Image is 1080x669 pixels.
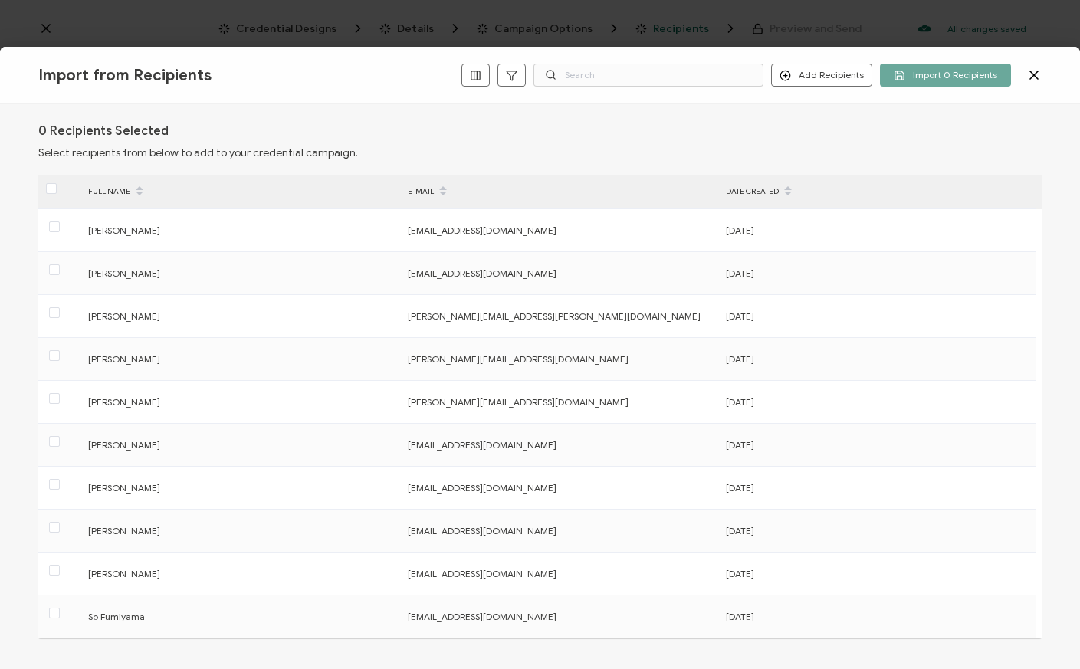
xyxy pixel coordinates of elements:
span: [EMAIL_ADDRESS][DOMAIN_NAME] [408,225,556,236]
span: [PERSON_NAME] [88,568,160,579]
span: [PERSON_NAME] [88,439,160,451]
input: Search [533,64,763,87]
span: [PERSON_NAME] [88,396,160,408]
span: [DATE] [726,225,754,236]
span: [DATE] [726,525,754,536]
span: [PERSON_NAME] [88,267,160,279]
span: [EMAIL_ADDRESS][DOMAIN_NAME] [408,568,556,579]
span: Select recipients from below to add to your credential campaign. [38,146,358,159]
span: [EMAIL_ADDRESS][DOMAIN_NAME] [408,482,556,494]
span: [DATE] [726,396,754,408]
span: [DATE] [726,267,754,279]
span: [DATE] [726,568,754,579]
span: [EMAIL_ADDRESS][DOMAIN_NAME] [408,525,556,536]
span: [DATE] [726,439,754,451]
iframe: Chat Widget [1003,595,1080,669]
h1: 0 Recipients Selected [38,123,169,139]
span: [PERSON_NAME] [88,482,160,494]
span: So Fumiyama [88,611,145,622]
span: [DATE] [726,611,754,622]
button: Import 0 Recipients [880,64,1011,87]
span: [EMAIL_ADDRESS][DOMAIN_NAME] [408,267,556,279]
span: Import from Recipients [38,66,212,85]
span: [PERSON_NAME] [88,225,160,236]
div: DATE CREATED [718,179,1036,205]
span: [PERSON_NAME][EMAIL_ADDRESS][DOMAIN_NAME] [408,353,629,365]
span: [PERSON_NAME] [88,353,160,365]
span: [EMAIL_ADDRESS][DOMAIN_NAME] [408,439,556,451]
div: E-MAIL [400,179,718,205]
div: FULL NAME [80,179,400,205]
span: [DATE] [726,353,754,365]
span: [DATE] [726,482,754,494]
button: Add Recipients [771,64,872,87]
span: [EMAIL_ADDRESS][DOMAIN_NAME] [408,611,556,622]
span: Import 0 Recipients [894,70,997,81]
span: [PERSON_NAME][EMAIL_ADDRESS][DOMAIN_NAME] [408,396,629,408]
span: [DATE] [726,310,754,322]
span: [PERSON_NAME][EMAIL_ADDRESS][PERSON_NAME][DOMAIN_NAME] [408,310,701,322]
span: [PERSON_NAME] [88,525,160,536]
span: [PERSON_NAME] [88,310,160,322]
